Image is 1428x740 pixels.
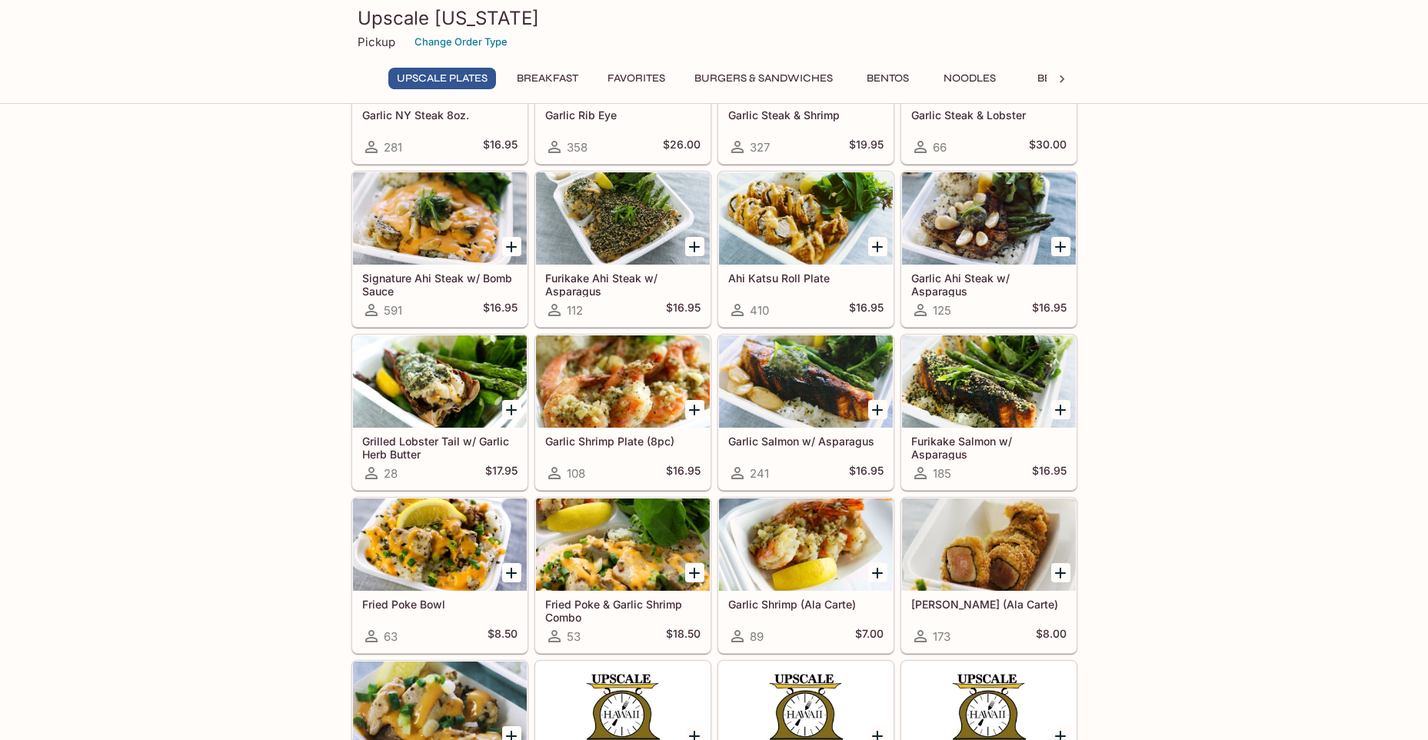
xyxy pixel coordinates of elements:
[358,35,395,49] p: Pickup
[599,68,674,89] button: Favorites
[353,498,527,591] div: Fried Poke Bowl
[868,237,887,256] button: Add Ahi Katsu Roll Plate
[1032,301,1067,319] h5: $16.95
[502,563,521,582] button: Add Fried Poke Bowl
[663,138,701,156] h5: $26.00
[750,303,769,318] span: 410
[545,272,701,297] h5: Furikake Ahi Steak w/ Asparagus
[901,172,1077,327] a: Garlic Ahi Steak w/ Asparagus125$16.95
[911,272,1067,297] h5: Garlic Ahi Steak w/ Asparagus
[567,303,583,318] span: 112
[358,6,1071,30] h3: Upscale [US_STATE]
[902,335,1076,428] div: Furikake Salmon w/ Asparagus
[508,68,587,89] button: Breakfast
[384,466,398,481] span: 28
[911,598,1067,611] h5: [PERSON_NAME] (Ala Carte)
[1029,138,1067,156] h5: $30.00
[728,272,884,285] h5: Ahi Katsu Roll Plate
[485,464,518,482] h5: $17.95
[911,108,1067,122] h5: Garlic Steak & Lobster
[384,629,398,644] span: 63
[933,303,951,318] span: 125
[901,335,1077,490] a: Furikake Salmon w/ Asparagus185$16.95
[911,435,1067,460] h5: Furikake Salmon w/ Asparagus
[718,335,894,490] a: Garlic Salmon w/ Asparagus241$16.95
[686,68,841,89] button: Burgers & Sandwiches
[750,629,764,644] span: 89
[388,68,496,89] button: UPSCALE Plates
[353,172,527,265] div: Signature Ahi Steak w/ Bomb Sauce
[935,68,1004,89] button: Noodles
[902,172,1076,265] div: Garlic Ahi Steak w/ Asparagus
[728,598,884,611] h5: Garlic Shrimp (Ala Carte)
[1051,400,1070,419] button: Add Furikake Salmon w/ Asparagus
[483,138,518,156] h5: $16.95
[535,172,711,327] a: Furikake Ahi Steak w/ Asparagus112$16.95
[750,140,770,155] span: 327
[666,627,701,645] h5: $18.50
[352,172,528,327] a: Signature Ahi Steak w/ Bomb Sauce591$16.95
[728,108,884,122] h5: Garlic Steak & Shrimp
[362,598,518,611] h5: Fried Poke Bowl
[362,272,518,297] h5: Signature Ahi Steak w/ Bomb Sauce
[718,498,894,653] a: Garlic Shrimp (Ala Carte)89$7.00
[868,400,887,419] button: Add Garlic Salmon w/ Asparagus
[666,301,701,319] h5: $16.95
[353,335,527,428] div: Grilled Lobster Tail w/ Garlic Herb Butter
[352,335,528,490] a: Grilled Lobster Tail w/ Garlic Herb Butter28$17.95
[1032,464,1067,482] h5: $16.95
[901,498,1077,653] a: [PERSON_NAME] (Ala Carte)173$8.00
[868,563,887,582] button: Add Garlic Shrimp (Ala Carte)
[535,498,711,653] a: Fried Poke & Garlic Shrimp Combo53$18.50
[567,629,581,644] span: 53
[384,303,402,318] span: 591
[483,301,518,319] h5: $16.95
[362,435,518,460] h5: Grilled Lobster Tail w/ Garlic Herb Butter
[488,627,518,645] h5: $8.50
[855,627,884,645] h5: $7.00
[728,435,884,448] h5: Garlic Salmon w/ Asparagus
[536,335,710,428] div: Garlic Shrimp Plate (8pc)
[567,466,585,481] span: 108
[502,237,521,256] button: Add Signature Ahi Steak w/ Bomb Sauce
[685,237,704,256] button: Add Furikake Ahi Steak w/ Asparagus
[849,464,884,482] h5: $16.95
[567,140,588,155] span: 358
[536,498,710,591] div: Fried Poke & Garlic Shrimp Combo
[719,172,893,265] div: Ahi Katsu Roll Plate
[384,140,402,155] span: 281
[685,563,704,582] button: Add Fried Poke & Garlic Shrimp Combo
[1036,627,1067,645] h5: $8.00
[545,435,701,448] h5: Garlic Shrimp Plate (8pc)
[536,172,710,265] div: Furikake Ahi Steak w/ Asparagus
[849,301,884,319] h5: $16.95
[545,108,701,122] h5: Garlic Rib Eye
[502,400,521,419] button: Add Grilled Lobster Tail w/ Garlic Herb Butter
[750,466,769,481] span: 241
[666,464,701,482] h5: $16.95
[933,629,950,644] span: 173
[849,138,884,156] h5: $19.95
[854,68,923,89] button: Bentos
[1017,68,1086,89] button: Beef
[685,400,704,419] button: Add Garlic Shrimp Plate (8pc)
[933,140,947,155] span: 66
[719,335,893,428] div: Garlic Salmon w/ Asparagus
[1051,237,1070,256] button: Add Garlic Ahi Steak w/ Asparagus
[719,498,893,591] div: Garlic Shrimp (Ala Carte)
[362,108,518,122] h5: Garlic NY Steak 8oz.
[902,498,1076,591] div: Ahi Katsu Roll (Ala Carte)
[545,598,701,623] h5: Fried Poke & Garlic Shrimp Combo
[1051,563,1070,582] button: Add Ahi Katsu Roll (Ala Carte)
[535,335,711,490] a: Garlic Shrimp Plate (8pc)108$16.95
[408,30,514,54] button: Change Order Type
[933,466,951,481] span: 185
[718,172,894,327] a: Ahi Katsu Roll Plate410$16.95
[352,498,528,653] a: Fried Poke Bowl63$8.50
